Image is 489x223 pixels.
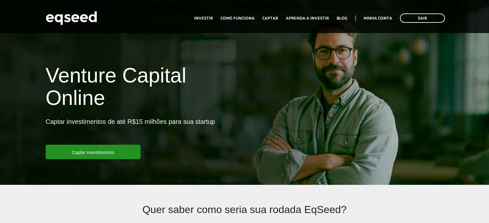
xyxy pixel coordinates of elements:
a: Blog [337,16,347,21]
a: Captar investimentos [46,145,141,159]
h1: Venture Capital Online [46,64,240,113]
a: Como funciona [221,16,255,21]
a: Sair [400,13,445,23]
p: Captar investimentos de até R$15 milhões para sua startup [46,118,215,145]
img: EqSeed [46,10,97,27]
a: Aprenda a investir [286,16,329,21]
a: Captar [262,16,278,21]
a: Minha conta [364,16,392,21]
a: Investir [194,16,213,21]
